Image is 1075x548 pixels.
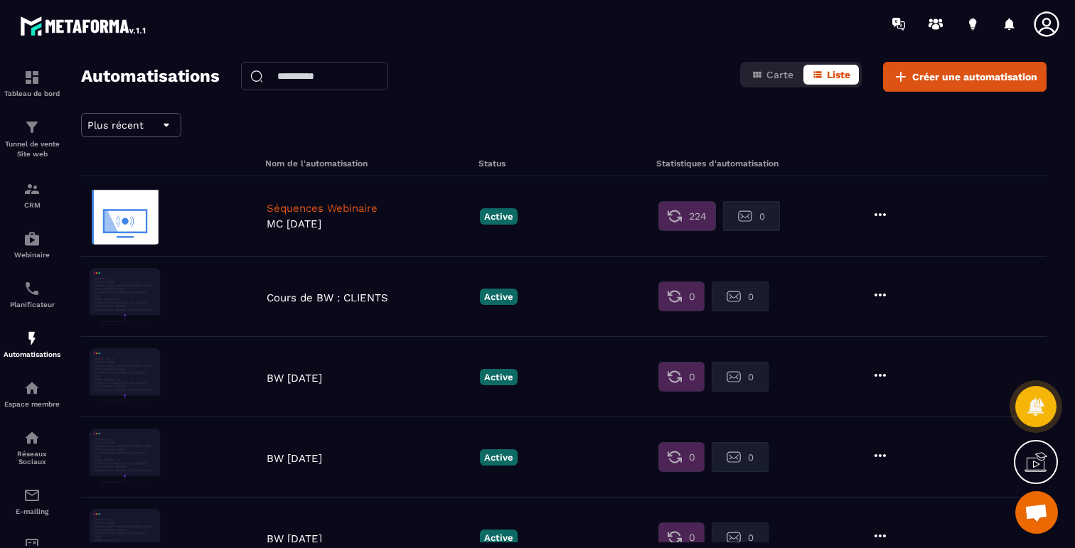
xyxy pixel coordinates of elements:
[23,280,41,297] img: scheduler
[658,442,705,472] button: 0
[478,159,653,168] h6: Status
[883,62,1047,92] button: Créer une automatisation
[748,532,754,543] span: 0
[668,370,682,384] img: first stat
[712,442,769,472] button: 0
[827,69,850,80] span: Liste
[4,400,60,408] p: Espace membre
[267,452,473,465] p: BW [DATE]
[23,119,41,136] img: formation
[738,209,752,223] img: second stat
[668,209,682,223] img: first stat
[480,449,518,466] p: Active
[689,530,695,544] span: 0
[23,230,41,247] img: automations
[20,13,148,38] img: logo
[656,159,830,168] h6: Statistiques d'automatisation
[4,369,60,419] a: automationsautomationsEspace membre
[87,119,144,131] span: Plus récent
[912,70,1037,84] span: Créer une automatisation
[90,188,161,245] img: automation-background
[4,350,60,358] p: Automatisations
[480,530,518,546] p: Active
[727,530,741,544] img: second stat
[766,69,793,80] span: Carte
[4,90,60,97] p: Tableau de bord
[23,487,41,504] img: email
[23,69,41,86] img: formation
[267,532,473,545] p: BW [DATE]
[748,291,754,302] span: 0
[712,281,769,311] button: 0
[4,170,60,220] a: formationformationCRM
[23,380,41,397] img: automations
[658,362,705,392] button: 0
[4,507,60,515] p: E-mailing
[1015,491,1058,534] div: Ouvrir le chat
[480,369,518,385] p: Active
[689,209,707,223] span: 224
[4,58,60,108] a: formationformationTableau de bord
[658,281,705,311] button: 0
[4,301,60,308] p: Planificateur
[4,319,60,369] a: automationsautomationsAutomatisations
[727,370,741,384] img: second stat
[480,208,518,225] p: Active
[4,419,60,476] a: social-networksocial-networkRéseaux Sociaux
[267,291,473,304] p: Cours de BW : CLIENTS
[23,429,41,446] img: social-network
[23,181,41,198] img: formation
[658,201,716,231] button: 224
[689,450,695,464] span: 0
[723,201,780,231] button: 0
[265,159,475,168] h6: Nom de l'automatisation
[668,289,682,303] img: first stat
[689,289,695,303] span: 0
[803,65,859,85] button: Liste
[4,201,60,209] p: CRM
[90,429,161,485] img: automation-background
[90,348,161,405] img: automation-background
[743,65,802,85] button: Carte
[748,372,754,382] span: 0
[668,530,682,544] img: first stat
[4,220,60,269] a: automationsautomationsWebinaire
[4,450,60,466] p: Réseaux Sociaux
[267,217,473,230] p: MC [DATE]
[689,370,695,384] span: 0
[90,268,161,325] img: automation-background
[759,211,765,222] span: 0
[4,108,60,170] a: formationformationTunnel de vente Site web
[480,289,518,305] p: Active
[727,289,741,303] img: second stat
[4,476,60,526] a: emailemailE-mailing
[712,362,769,392] button: 0
[4,251,60,259] p: Webinaire
[267,372,473,385] p: BW [DATE]
[81,62,220,92] h2: Automatisations
[727,450,741,464] img: second stat
[267,202,473,215] p: Séquences Webinaire
[748,452,754,463] span: 0
[4,269,60,319] a: schedulerschedulerPlanificateur
[668,450,682,464] img: first stat
[4,139,60,159] p: Tunnel de vente Site web
[23,330,41,347] img: automations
